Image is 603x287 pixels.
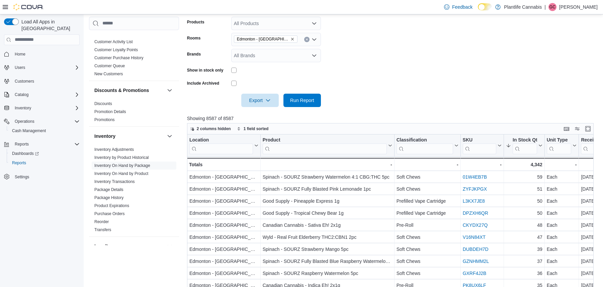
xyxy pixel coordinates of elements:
[9,150,80,158] span: Dashboards
[94,219,109,224] a: Reorder
[94,87,149,94] h3: Discounts & Promotions
[547,245,577,253] div: Each
[506,257,542,265] div: 37
[94,163,150,168] a: Inventory On Hand by Package
[12,173,32,181] a: Settings
[262,137,386,154] div: Product
[563,125,571,133] button: Keyboard shortcuts
[94,117,115,122] a: Promotions
[189,173,258,181] div: Edmonton - [GEOGRAPHIC_DATA]
[312,37,317,42] button: Open list of options
[166,242,174,250] button: Loyalty
[9,159,29,167] a: Reports
[12,140,80,148] span: Reports
[547,209,577,217] div: Each
[396,137,453,154] div: Classification
[441,0,475,14] a: Feedback
[506,197,542,205] div: 50
[547,269,577,277] div: Each
[94,147,134,152] span: Inventory Adjustments
[262,269,392,277] div: Spinach - SOURZ Raspberry Watermelon 5pc
[304,37,310,42] button: Clear input
[546,161,577,169] div: -
[547,257,577,265] div: Each
[9,150,41,158] a: Dashboards
[1,90,82,99] button: Catalog
[506,245,542,253] div: 39
[89,100,179,126] div: Discounts & Promotions
[548,3,556,11] div: Gerry Craig
[189,257,258,265] div: Edmonton - [GEOGRAPHIC_DATA]
[94,63,125,69] span: Customer Queue
[547,197,577,205] div: Each
[1,139,82,149] button: Reports
[1,49,82,59] button: Home
[94,133,115,139] h3: Inventory
[12,104,34,112] button: Inventory
[547,185,577,193] div: Each
[94,227,111,232] span: Transfers
[94,195,123,200] a: Package History
[12,117,80,125] span: Operations
[462,137,501,154] button: SKU
[462,271,486,276] a: GXRF4J2B
[94,56,144,60] a: Customer Purchase History
[234,125,271,133] button: 1 field sorted
[94,211,125,216] span: Purchase Orders
[546,137,571,154] div: Unit Type
[166,24,174,32] button: Customer
[462,186,487,192] a: ZYFJKPGX
[187,52,201,57] label: Brands
[9,127,80,135] span: Cash Management
[19,18,80,32] span: Load All Apps in [GEOGRAPHIC_DATA]
[94,203,129,208] a: Product Expirations
[94,39,133,44] a: Customer Activity List
[1,76,82,86] button: Customers
[12,64,28,72] button: Users
[396,209,458,217] div: Prefilled Vape Cartridge
[94,101,112,106] a: Discounts
[549,3,555,11] span: GC
[166,86,174,94] button: Discounts & Promotions
[547,221,577,229] div: Each
[462,234,485,240] a: V16N84XT
[12,64,80,72] span: Users
[12,151,39,156] span: Dashboards
[283,94,321,107] button: Run Report
[15,105,31,111] span: Inventory
[262,197,392,205] div: Good Supply - Pineapple Express 1g
[12,117,37,125] button: Operations
[94,133,164,139] button: Inventory
[94,87,164,94] button: Discounts & Promotions
[7,126,82,135] button: Cash Management
[506,137,542,154] button: In Stock Qty
[94,243,111,250] h3: Loyalty
[187,125,234,133] button: 2 columns hidden
[262,245,392,253] div: Spinach - SOURZ Strawberry Mango 5pc
[506,209,542,217] div: 50
[396,197,458,205] div: Prefilled Vape Cartridge
[396,137,453,143] div: Classification
[12,91,80,99] span: Catalog
[544,3,546,11] p: |
[94,171,148,176] a: Inventory On Hand by Product
[1,103,82,113] button: Inventory
[189,161,258,169] div: Totals
[262,137,386,143] div: Product
[94,179,135,184] a: Inventory Transactions
[462,174,487,180] a: 01W4EB7B
[12,77,80,85] span: Customers
[166,132,174,140] button: Inventory
[396,221,458,229] div: Pre-Roll
[1,117,82,126] button: Operations
[94,187,123,192] a: Package Details
[262,209,392,217] div: Good Supply - Tropical Chewy Bear 1g
[506,221,542,229] div: 48
[94,109,126,114] span: Promotion Details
